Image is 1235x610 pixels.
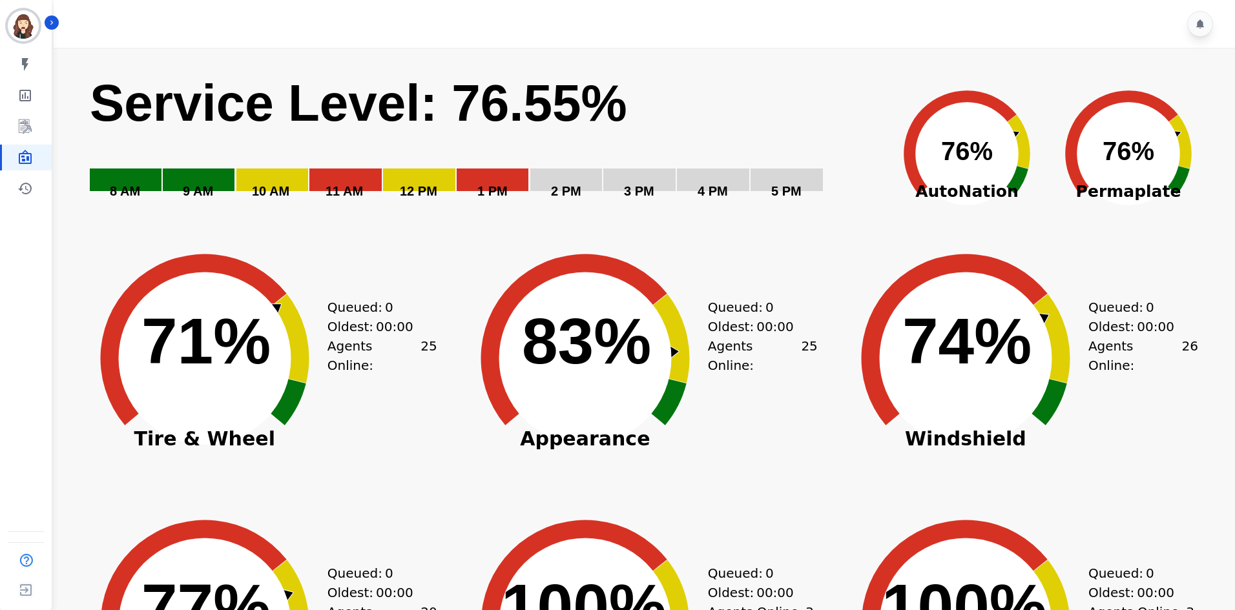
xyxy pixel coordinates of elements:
span: 0 [1146,564,1154,583]
span: 0 [765,298,774,317]
div: Oldest: [327,317,424,336]
span: 00:00 [1137,583,1174,602]
text: 74% [902,305,1032,377]
text: 11 AM [326,184,363,198]
span: Tire & Wheel [76,432,334,445]
div: Oldest: [708,583,805,602]
span: AutoNation [886,179,1048,204]
div: Queued: [708,298,805,317]
div: Oldest: [1088,583,1185,602]
text: 9 AM [183,184,213,198]
span: 00:00 [756,317,794,336]
text: 12 PM [400,184,437,198]
div: Agents Online: [1088,336,1198,375]
text: 5 PM [771,184,802,198]
span: 26 [1181,336,1198,375]
text: 76% [941,137,993,165]
text: 10 AM [252,184,289,198]
span: 0 [765,564,774,583]
span: Permaplate [1048,179,1209,204]
svg: Service Level: 0% [88,72,884,217]
span: 00:00 [756,583,794,602]
text: 76% [1103,137,1154,165]
text: 71% [141,305,271,377]
div: Oldest: [708,317,805,336]
span: Windshield [836,432,1095,445]
span: Appearance [456,432,714,445]
div: Queued: [708,564,805,583]
span: 00:00 [376,583,413,602]
text: 3 PM [624,184,654,198]
div: Queued: [1088,298,1185,317]
span: 0 [385,564,393,583]
img: Bordered avatar [8,10,39,41]
div: Agents Online: [327,336,437,375]
span: 25 [801,336,817,375]
div: Oldest: [1088,317,1185,336]
div: Agents Online: [708,336,818,375]
div: Queued: [327,564,424,583]
text: 4 PM [698,184,728,198]
span: 0 [1146,298,1154,317]
text: 83% [522,305,651,377]
text: 2 PM [551,184,581,198]
text: Service Level: 76.55% [90,74,627,132]
text: 8 AM [110,184,140,198]
span: 0 [385,298,393,317]
span: 00:00 [1137,317,1174,336]
div: Queued: [327,298,424,317]
div: Queued: [1088,564,1185,583]
text: 1 PM [477,184,508,198]
div: Oldest: [327,583,424,602]
span: 25 [420,336,437,375]
span: 00:00 [376,317,413,336]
